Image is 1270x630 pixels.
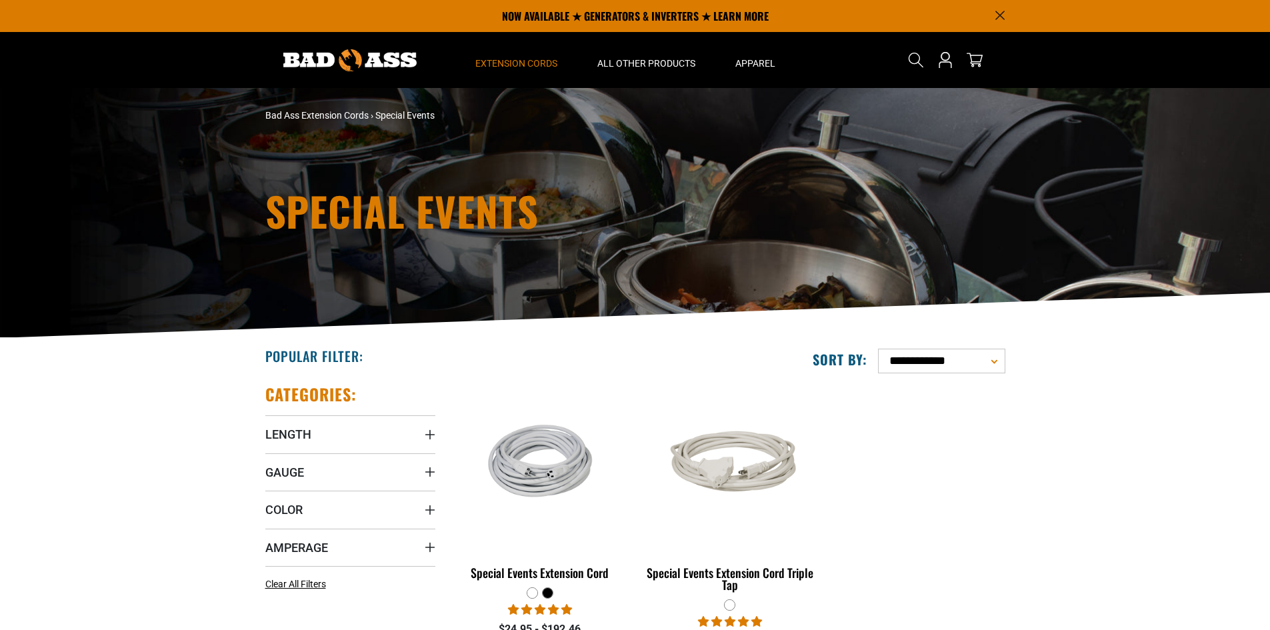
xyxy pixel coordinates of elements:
[905,49,927,71] summary: Search
[456,412,624,523] img: white
[265,384,357,405] h2: Categories:
[646,416,814,519] img: white
[265,427,311,442] span: Length
[265,491,435,528] summary: Color
[265,502,303,517] span: Color
[265,347,363,365] h2: Popular Filter:
[813,351,867,368] label: Sort by:
[645,384,815,599] a: white Special Events Extension Cord Triple Tap
[577,32,715,88] summary: All Other Products
[265,415,435,453] summary: Length
[455,384,625,587] a: white Special Events Extension Cord
[645,567,815,591] div: Special Events Extension Cord Triple Tap
[371,110,373,121] span: ›
[283,49,417,71] img: Bad Ass Extension Cords
[735,57,775,69] span: Apparel
[265,453,435,491] summary: Gauge
[455,567,625,579] div: Special Events Extension Cord
[475,57,557,69] span: Extension Cords
[265,109,752,123] nav: breadcrumbs
[698,615,762,628] span: 5.00 stars
[375,110,435,121] span: Special Events
[265,540,328,555] span: Amperage
[265,579,326,589] span: Clear All Filters
[265,577,331,591] a: Clear All Filters
[508,603,572,616] span: 5.00 stars
[265,465,304,480] span: Gauge
[265,529,435,566] summary: Amperage
[455,32,577,88] summary: Extension Cords
[265,110,369,121] a: Bad Ass Extension Cords
[715,32,795,88] summary: Apparel
[265,191,752,231] h1: Special Events
[597,57,695,69] span: All Other Products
